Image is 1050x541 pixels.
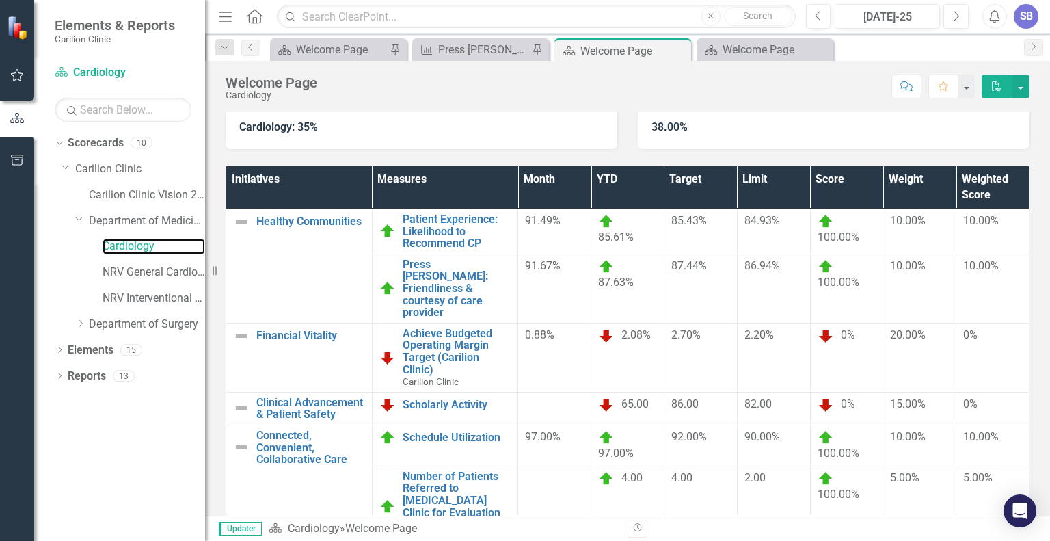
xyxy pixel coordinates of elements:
span: Updater [219,522,262,536]
a: Welcome Page [273,41,386,58]
a: Schedule Utilization [403,432,511,444]
span: 86.94% [744,259,780,272]
img: Below Plan [598,397,615,413]
img: On Target [598,471,615,487]
a: Healthy Communities [256,215,365,228]
span: 100.00% [818,230,859,243]
span: 85.61% [598,230,634,243]
a: Carilion Clinic [75,161,205,177]
span: 4.00 [621,471,643,484]
img: Not Defined [233,439,250,456]
a: Cardiology [103,239,205,254]
span: 0% [963,397,978,410]
button: [DATE]-25 [835,4,940,29]
img: On Target [818,213,834,230]
a: NRV Interventional Cardiology [103,291,205,306]
div: Welcome Page [226,75,317,90]
span: 0.88% [525,328,554,341]
span: 87.63% [598,276,634,289]
div: Welcome Page [580,42,688,60]
img: Below Plan [379,397,396,413]
span: Elements & Reports [55,17,175,34]
span: 10.00% [963,214,999,227]
img: Below Plan [379,349,396,366]
span: 2.20% [744,328,774,341]
span: 2.70% [671,328,701,341]
span: 2.08% [621,328,651,341]
span: 10.00% [963,430,999,443]
td: Double-Click to Edit Right Click for Context Menu [372,323,518,392]
span: 85.43% [671,214,707,227]
span: 10.00% [890,259,926,272]
div: 10 [131,137,152,149]
a: NRV General Cardiology [103,265,205,280]
a: Cardiology [288,522,340,535]
td: Double-Click to Edit Right Click for Context Menu [372,254,518,323]
a: Scholarly Activity [403,399,511,411]
img: On Target [598,213,615,230]
img: ClearPoint Strategy [7,16,31,40]
td: Double-Click to Edit Right Click for Context Menu [226,209,373,324]
span: 10.00% [890,214,926,227]
img: On Target [818,430,834,446]
span: 86.00 [671,397,699,410]
span: 2.00 [744,471,766,484]
div: Press [PERSON_NAME]: Friendliness & courtesy of care provider [438,41,528,58]
strong: 38.00% [651,120,688,133]
img: On Target [598,259,615,275]
span: 20.00% [890,328,926,341]
a: Connected, Convenient, Collaborative Care [256,430,365,466]
div: Open Intercom Messenger [1004,494,1036,527]
img: Below Plan [598,328,615,344]
td: Double-Click to Edit Right Click for Context Menu [226,323,373,392]
a: Scorecards [68,135,124,151]
a: Department of Surgery [89,317,205,332]
img: On Target [598,430,615,446]
div: 13 [113,370,135,382]
img: On Target [379,430,396,446]
span: 100.00% [818,276,859,289]
div: » [269,521,617,537]
span: 10.00% [963,259,999,272]
div: Welcome Page [723,41,830,58]
td: Double-Click to Edit Right Click for Context Menu [226,392,373,425]
a: Elements [68,343,113,358]
span: 10.00% [890,430,926,443]
span: 100.00% [818,488,859,501]
td: Double-Click to Edit Right Click for Context Menu [372,392,518,425]
span: 87.44% [671,259,707,272]
span: 65.00 [621,397,649,410]
td: Double-Click to Edit Right Click for Context Menu [372,209,518,254]
img: Below Plan [818,328,834,344]
span: 4.00 [671,471,692,484]
img: On Target [379,280,396,297]
div: Welcome Page [345,522,417,535]
span: 5.00% [963,471,993,484]
img: Not Defined [233,213,250,230]
span: 84.93% [744,214,780,227]
a: Welcome Page [700,41,830,58]
span: 5.00% [890,471,919,484]
div: Cardiology [226,90,317,101]
strong: Cardiology: 35% [239,120,318,133]
input: Search Below... [55,98,191,122]
span: 0% [841,328,855,341]
td: Double-Click to Edit Right Click for Context Menu [372,425,518,466]
span: 97.00% [598,447,634,460]
span: 15.00% [890,397,926,410]
a: Department of Medicine [89,213,205,229]
button: SB [1014,4,1038,29]
span: 100.00% [818,447,859,460]
a: Press [PERSON_NAME]: Friendliness & courtesy of care provider [403,259,511,319]
span: 97.00% [525,430,561,443]
span: Search [743,10,772,21]
input: Search ClearPoint... [277,5,795,29]
img: Not Defined [233,328,250,344]
a: Clinical Advancement & Patient Safety [256,397,365,421]
img: On Target [818,471,834,487]
span: 90.00% [744,430,780,443]
a: Financial Vitality [256,330,365,342]
span: Carilion Clinic [403,376,459,387]
div: Welcome Page [296,41,386,58]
